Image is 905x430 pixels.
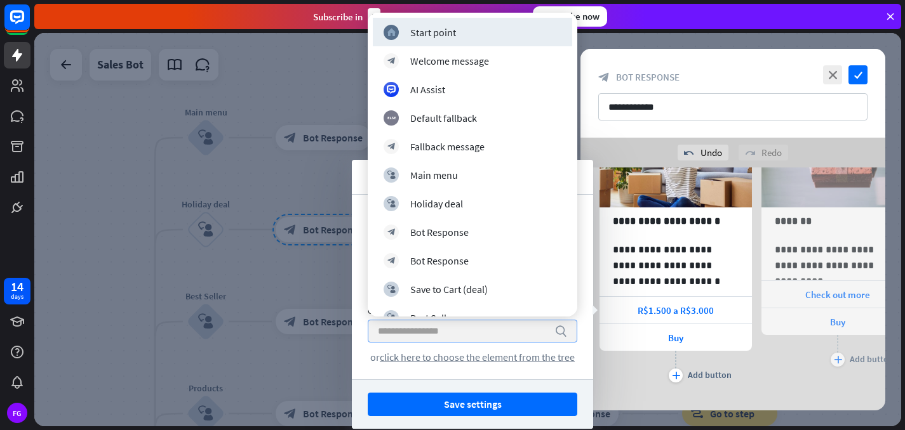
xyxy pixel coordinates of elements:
i: block_user_input [387,285,396,293]
div: 3 [368,8,380,25]
div: Holiday deal [410,197,463,210]
i: check [848,65,868,84]
div: Best Seller [410,311,455,324]
i: close [823,65,842,84]
i: block_user_input [387,199,396,207]
div: days [11,292,23,301]
a: 14 days [4,278,30,304]
i: block_bot_response [387,228,396,236]
div: 14 [11,281,23,292]
span: Check out more [805,289,870,301]
div: AI Assist [410,83,445,96]
button: Save settings [368,393,577,416]
div: Go to [368,305,577,316]
i: block_user_input [387,171,396,179]
i: block_bot_response [387,56,396,65]
i: block_bot_response [598,72,610,83]
div: Subscribe in days to get your first month for $1 [313,8,523,25]
i: block_bot_response [387,142,396,150]
div: Fallback message [410,140,485,153]
span: click here to choose the element from the tree [380,351,575,363]
div: Subscribe now [533,6,607,27]
div: Main menu [410,169,458,181]
i: block_fallback [387,114,396,122]
div: or [368,351,577,363]
i: block_user_input [387,313,396,322]
i: redo [745,148,755,158]
div: Bot Response [410,226,469,238]
div: Add button [688,369,732,381]
div: Bot Response [410,254,469,267]
span: R$1.500 a R$3.000 [638,304,714,316]
i: undo [684,148,694,158]
div: Start point [410,26,456,39]
div: Default fallback [410,112,477,124]
button: Open LiveChat chat widget [10,5,48,43]
div: Welcome message [410,55,489,67]
div: FG [7,403,27,423]
i: arrowhead_right [879,210,891,222]
div: Undo [678,145,728,160]
div: Save to Cart (deal) [410,283,488,296]
i: block_bot_response [387,256,396,264]
i: home_2 [387,28,396,36]
i: plus [672,372,680,379]
span: Bot Response [616,71,680,83]
div: Add button [850,353,894,365]
div: Redo [739,145,788,160]
i: search [554,325,567,337]
i: plus [834,356,842,363]
span: Buy [668,332,683,344]
span: Buy [830,316,845,328]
